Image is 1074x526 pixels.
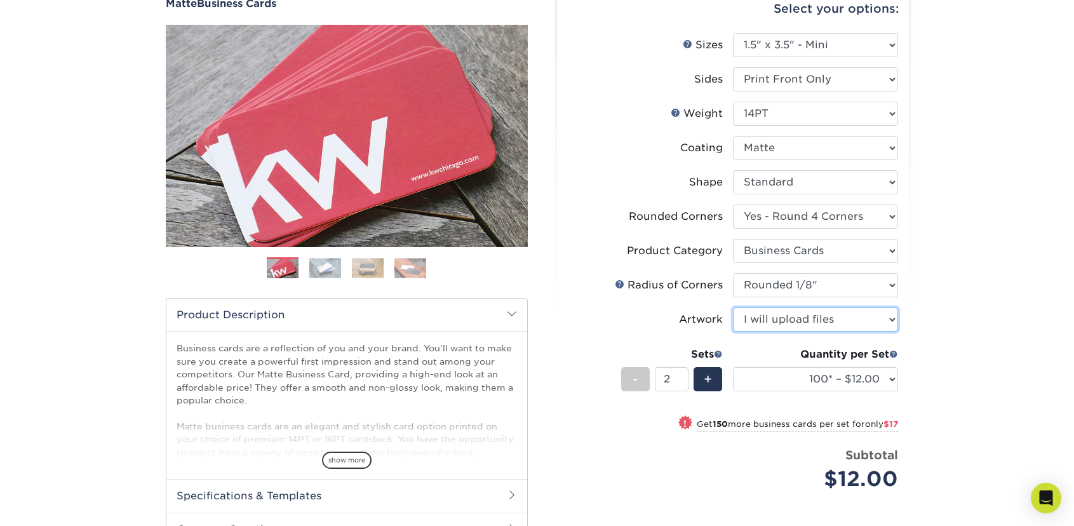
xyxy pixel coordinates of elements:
[267,253,299,285] img: Business Cards 01
[3,487,108,522] iframe: Google Customer Reviews
[845,448,898,462] strong: Subtotal
[633,370,638,389] span: -
[683,417,687,430] span: !
[689,175,723,190] div: Shape
[394,258,426,278] img: Business Cards 04
[166,299,527,331] h2: Product Description
[679,312,723,327] div: Artwork
[177,342,517,523] p: Business cards are a reflection of you and your brand. You'll want to make sure you create a powe...
[322,452,372,469] span: show more
[627,243,723,259] div: Product Category
[865,419,898,429] span: only
[680,140,723,156] div: Coating
[733,347,898,362] div: Quantity per Set
[704,370,712,389] span: +
[352,258,384,278] img: Business Cards 03
[615,278,723,293] div: Radius of Corners
[683,37,723,53] div: Sizes
[166,479,527,512] h2: Specifications & Templates
[713,419,728,429] strong: 150
[621,347,723,362] div: Sets
[309,258,341,278] img: Business Cards 02
[697,419,898,432] small: Get more business cards per set for
[694,72,723,87] div: Sides
[742,464,898,494] div: $12.00
[1031,483,1061,513] div: Open Intercom Messenger
[629,209,723,224] div: Rounded Corners
[671,106,723,121] div: Weight
[883,419,898,429] span: $17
